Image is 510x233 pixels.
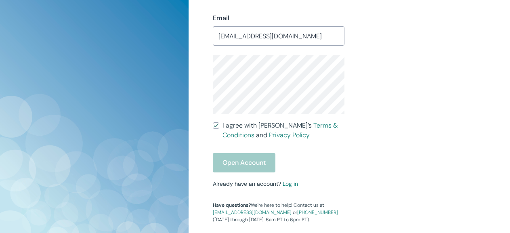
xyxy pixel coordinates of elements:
a: [PHONE_NUMBER] [297,209,338,216]
a: Log in [283,180,298,187]
small: Already have an account? [213,180,298,187]
span: I agree with [PERSON_NAME]’s and [222,121,344,140]
p: We're here to help! Contact us at or ([DATE] through [DATE], 6am PT to 6pm PT). [213,202,344,223]
a: [EMAIL_ADDRESS][DOMAIN_NAME] [213,209,292,216]
label: Email [213,13,229,23]
a: Privacy Policy [269,131,310,139]
strong: Have questions? [213,202,251,208]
